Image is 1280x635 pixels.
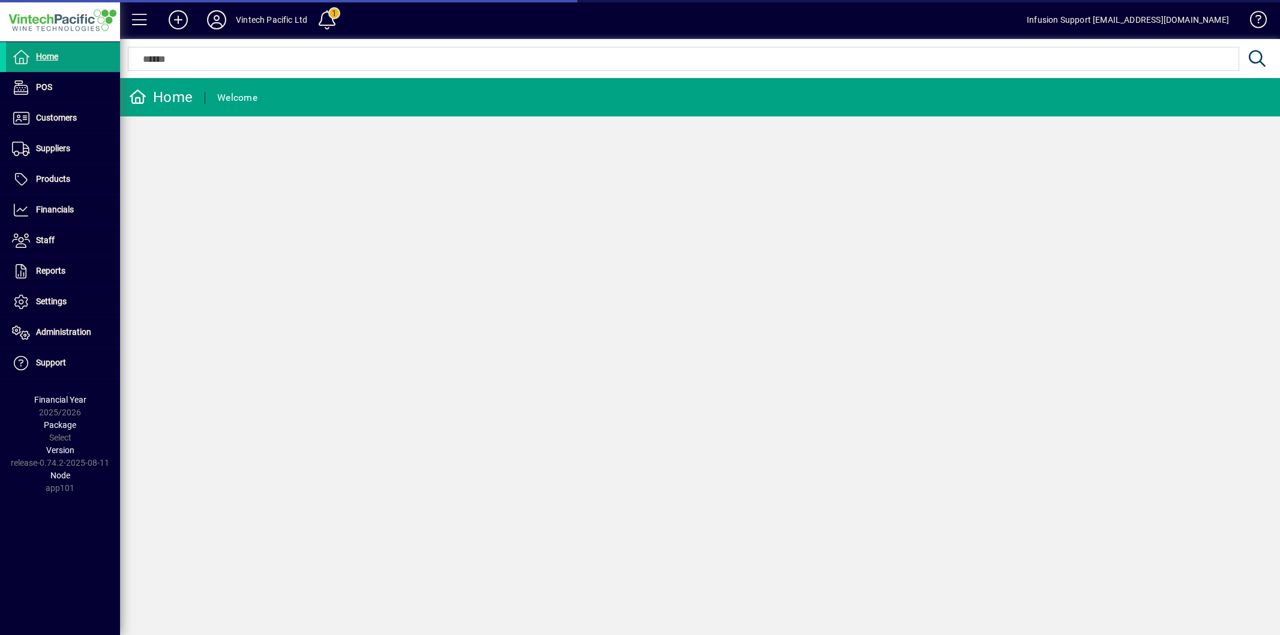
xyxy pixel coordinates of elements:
span: Support [36,358,66,367]
button: Profile [197,9,236,31]
a: Products [6,164,120,194]
a: Staff [6,226,120,256]
a: Reports [6,256,120,286]
div: Vintech Pacific Ltd [236,10,307,29]
button: Add [159,9,197,31]
span: Settings [36,296,67,306]
span: Products [36,174,70,184]
span: Administration [36,327,91,337]
span: Staff [36,235,55,245]
span: Financials [36,205,74,214]
span: Node [50,471,70,480]
div: Infusion Support [EMAIL_ADDRESS][DOMAIN_NAME] [1027,10,1229,29]
a: Administration [6,317,120,348]
span: Home [36,52,58,61]
span: Financial Year [34,395,86,405]
span: Suppliers [36,143,70,153]
a: Support [6,348,120,378]
span: Reports [36,266,65,275]
span: Package [44,420,76,430]
a: Knowledge Base [1241,2,1265,41]
span: Customers [36,113,77,122]
span: Version [46,445,74,455]
a: Suppliers [6,134,120,164]
a: Customers [6,103,120,133]
a: Financials [6,195,120,225]
div: Welcome [217,88,257,107]
div: Home [129,88,193,107]
a: POS [6,73,120,103]
a: Settings [6,287,120,317]
span: POS [36,82,52,92]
